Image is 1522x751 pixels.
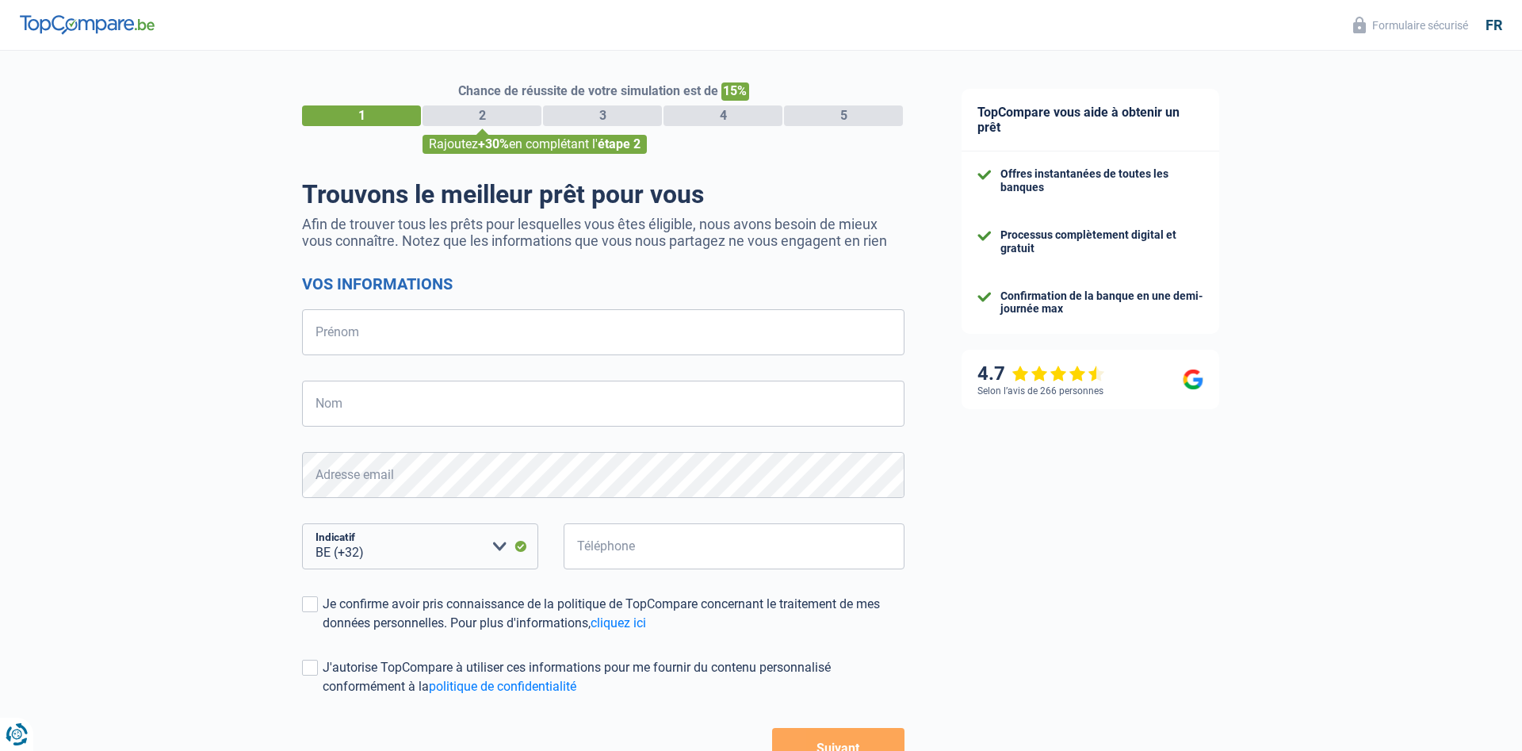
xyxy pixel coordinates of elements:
[429,679,576,694] a: politique de confidentialité
[302,216,904,249] p: Afin de trouver tous les prêts pour lesquelles vous êtes éligible, nous avons besoin de mieux vou...
[784,105,903,126] div: 5
[1000,289,1203,316] div: Confirmation de la banque en une demi-journée max
[423,135,647,154] div: Rajoutez en complétant l'
[591,615,646,630] a: cliquez ici
[543,105,662,126] div: 3
[1000,167,1203,194] div: Offres instantanées de toutes les banques
[458,83,718,98] span: Chance de réussite de votre simulation est de
[977,362,1105,385] div: 4.7
[977,385,1103,397] div: Selon l’avis de 266 personnes
[478,136,509,151] span: +30%
[1344,12,1478,38] button: Formulaire sécurisé
[20,15,155,34] img: TopCompare Logo
[323,658,904,696] div: J'autorise TopCompare à utiliser ces informations pour me fournir du contenu personnalisé conform...
[323,595,904,633] div: Je confirme avoir pris connaissance de la politique de TopCompare concernant le traitement de mes...
[423,105,541,126] div: 2
[302,274,904,293] h2: Vos informations
[663,105,782,126] div: 4
[302,179,904,209] h1: Trouvons le meilleur prêt pour vous
[302,105,421,126] div: 1
[962,89,1219,151] div: TopCompare vous aide à obtenir un prêt
[1000,228,1203,255] div: Processus complètement digital et gratuit
[1486,17,1502,34] div: fr
[564,523,904,569] input: 401020304
[598,136,641,151] span: étape 2
[721,82,749,101] span: 15%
